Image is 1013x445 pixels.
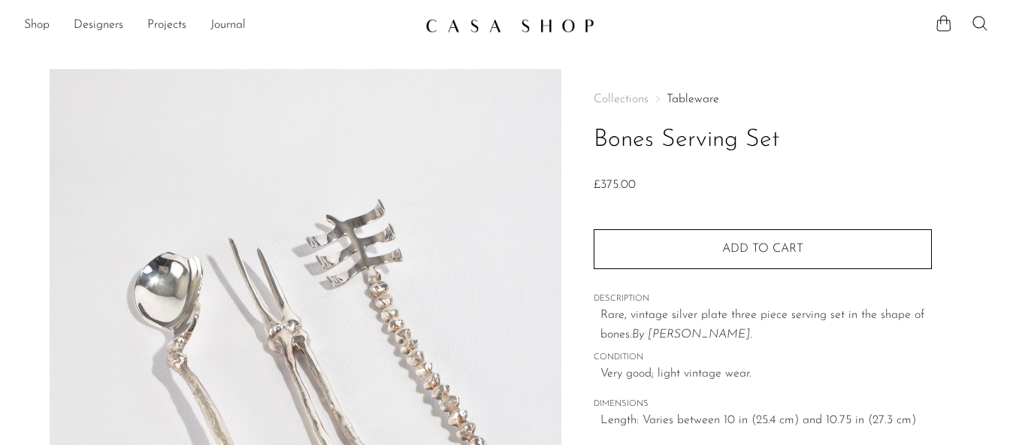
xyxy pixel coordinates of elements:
span: Add to cart [722,243,803,255]
ul: NEW HEADER MENU [24,13,413,38]
em: [PERSON_NAME] [648,328,750,341]
span: Collections [594,93,649,105]
nav: Desktop navigation [24,13,413,38]
span: Length: Varies between 10 in (25.4 cm) and 10.75 in (27.3 cm) [600,411,932,431]
span: £375.00 [594,179,636,191]
span: Very good; light vintage wear. [600,365,932,384]
nav: Breadcrumbs [594,93,932,105]
a: Shop [24,16,50,35]
a: Designers [74,16,123,35]
span: CONDITION [594,351,932,365]
a: Journal [210,16,246,35]
a: Tableware [667,93,719,105]
em: . [750,328,752,341]
button: Add to cart [594,229,932,268]
em: By [632,328,644,341]
span: Rare, vintage silver plate three piece serving set in the shape of bones. [600,309,924,341]
h1: Bones Serving Set [594,121,932,159]
span: DIMENSIONS [594,398,932,411]
a: Projects [147,16,186,35]
span: DESCRIPTION [594,292,932,306]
